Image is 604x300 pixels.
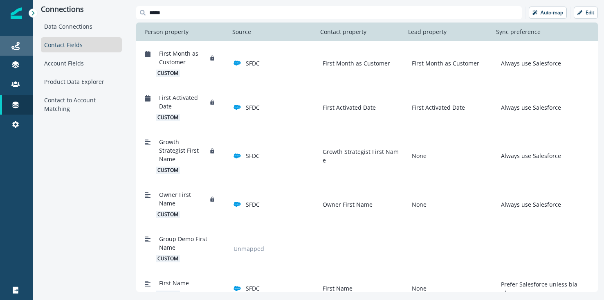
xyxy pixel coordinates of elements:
[41,92,122,116] div: Contact to Account Matching
[159,93,207,111] span: First Activated Date
[319,103,376,112] p: First Activated Date
[159,138,207,163] span: Growth Strategist First Name
[541,10,563,16] p: Auto-map
[41,56,122,71] div: Account Fields
[41,37,122,52] div: Contact Fields
[574,7,598,19] button: Edit
[156,291,180,298] span: custom
[141,27,192,36] p: Person property
[409,151,427,160] p: None
[41,74,122,89] div: Product Data Explorer
[586,10,594,16] p: Edit
[41,5,122,14] p: Connections
[230,244,267,253] p: Unmapped
[319,147,402,165] p: Growth Strategist First Name
[409,200,427,209] p: None
[409,103,465,112] p: First Activated Date
[246,59,260,68] p: SFDC
[156,211,180,218] span: custom
[234,285,241,292] img: salesforce
[317,27,370,36] p: Contact property
[159,190,207,208] span: Owner First Name
[319,200,373,209] p: Owner First Name
[246,103,260,112] p: SFDC
[159,235,216,252] span: Group Demo First Name
[405,27,450,36] p: Lead property
[156,167,180,174] span: custom
[529,7,567,19] button: Auto-map
[229,27,254,36] p: Source
[246,151,260,160] p: SFDC
[234,59,241,67] img: salesforce
[234,201,241,208] img: salesforce
[498,151,561,160] p: Always use Salesforce
[156,255,180,262] span: custom
[234,152,241,160] img: salesforce
[409,284,427,293] p: None
[498,59,561,68] p: Always use Salesforce
[41,19,122,34] div: Data Connections
[159,279,189,287] span: First Name
[11,7,22,19] img: Inflection
[493,27,544,36] p: Sync preference
[246,284,260,293] p: SFDC
[319,284,353,293] p: First Name
[409,59,479,68] p: First Month as Customer
[498,200,561,209] p: Always use Salesforce
[498,280,580,297] p: Prefer Salesforce unless blank
[156,70,180,77] span: custom
[234,104,241,111] img: salesforce
[498,103,561,112] p: Always use Salesforce
[156,114,180,121] span: custom
[159,49,207,66] span: First Month as Customer
[319,59,390,68] p: First Month as Customer
[246,200,260,209] p: SFDC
